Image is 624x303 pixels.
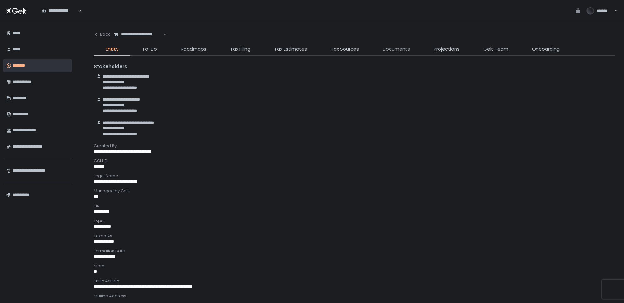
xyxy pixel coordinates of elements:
span: Tax Sources [331,46,359,53]
div: Back [94,32,110,37]
span: Onboarding [532,46,560,53]
div: EIN [94,203,615,209]
div: Created By [94,143,615,149]
div: CCH ID [94,158,615,164]
div: Search for option [110,28,166,41]
div: Entity Activity [94,278,615,284]
input: Search for option [114,37,163,43]
div: Taxed As [94,233,615,239]
div: Stakeholders [94,63,615,70]
div: Search for option [38,4,81,17]
span: Tax Estimates [274,46,307,53]
button: Back [94,28,110,41]
span: To-Do [142,46,157,53]
span: Entity [106,46,118,53]
div: Legal Name [94,173,615,179]
span: Roadmaps [181,46,206,53]
span: Tax Filing [230,46,250,53]
div: Mailing Address [94,293,615,299]
span: Documents [383,46,410,53]
div: Type [94,218,615,224]
div: Formation Date [94,248,615,254]
span: Gelt Team [483,46,508,53]
div: Managed by Gelt [94,188,615,194]
span: Projections [434,46,460,53]
input: Search for option [42,13,78,20]
div: State [94,263,615,269]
